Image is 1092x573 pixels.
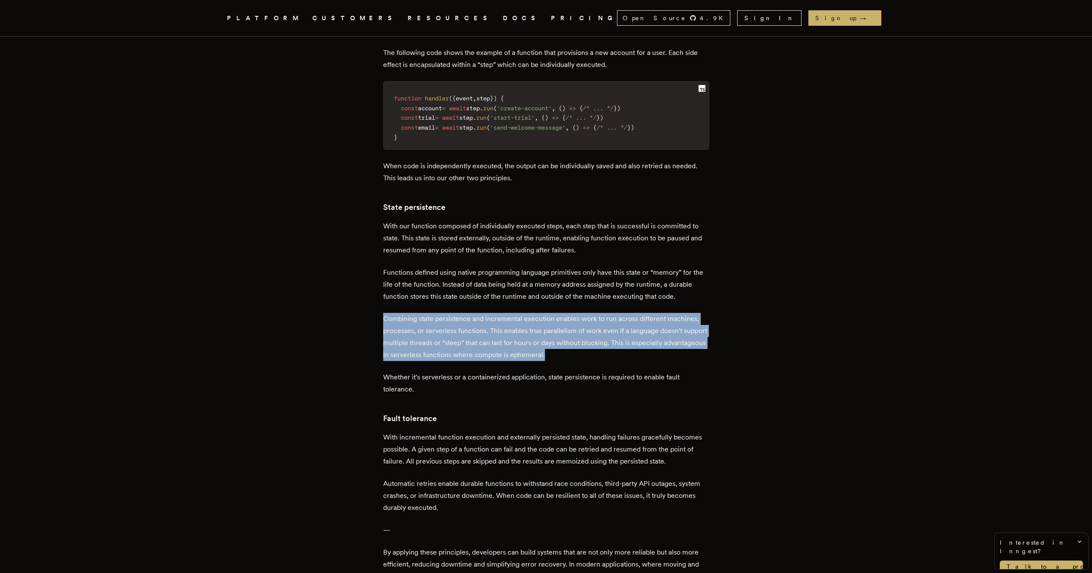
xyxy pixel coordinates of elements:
[383,201,709,213] h3: State persistence
[617,105,620,112] span: )
[596,114,600,121] span: }
[408,13,493,24] button: RESOURCES
[572,124,576,131] span: (
[600,114,603,121] span: )
[476,124,487,131] span: run
[383,220,709,256] p: With our function composed of individually executed steps, each step that is successful is commit...
[383,267,709,303] p: Functions defined using native programming language primitives only have this state or “memory” f...
[394,95,421,102] span: function
[383,47,709,71] p: The following code shows the example of a function that provisions a new account for a user. Each...
[449,95,452,102] span: (
[593,124,596,131] span: {
[383,478,709,514] p: Automatic retries enable durable functions to withstand race conditions, third-party API outages,...
[442,124,459,131] span: await
[435,114,439,121] span: =
[737,10,802,26] a: Sign In
[459,114,473,121] span: step
[418,105,442,112] span: account
[473,95,476,102] span: ,
[473,114,476,121] span: .
[383,160,709,184] p: When code is independently executed, the output can be individually saved and also retried as nee...
[227,13,302,24] button: PLATFORM
[576,124,579,131] span: )
[401,124,418,131] span: const
[500,95,504,102] span: {
[435,124,439,131] span: =
[425,95,449,102] span: handler
[476,95,490,102] span: step
[614,105,617,112] span: }
[383,313,709,361] p: Combining state persistence and incremental execution enables work to run across different machin...
[541,114,545,121] span: (
[860,14,874,22] span: →
[631,124,634,131] span: )
[493,105,497,112] span: (
[394,134,397,141] span: }
[490,124,566,131] span: 'send-welcome-message'
[383,524,709,536] p: —
[562,105,566,112] span: )
[473,124,476,131] span: .
[383,412,709,424] h3: Fault tolerance
[487,124,490,131] span: (
[312,13,397,24] a: CUSTOMERS
[480,105,483,112] span: .
[383,371,709,395] p: Whether it's serverless or a containerized application, state persistence is required to enable f...
[449,105,466,112] span: await
[452,95,456,102] span: {
[490,95,493,102] span: }
[569,105,576,112] span: =>
[487,114,490,121] span: (
[579,105,583,112] span: {
[418,114,435,121] span: trial
[401,105,418,112] span: const
[559,105,562,112] span: (
[700,14,728,22] span: 4.9 K
[493,95,497,102] span: )
[627,124,631,131] span: }
[456,95,473,102] span: event
[497,105,552,112] span: 'create-account'
[551,13,617,24] a: PRICING
[503,13,541,24] a: DOCS
[490,114,535,121] span: 'start-trial'
[808,10,881,26] a: Sign up
[535,114,538,121] span: ,
[623,14,686,22] span: Open Source
[442,114,459,121] span: await
[401,114,418,121] span: const
[466,105,480,112] span: step
[383,431,709,467] p: With incremental function execution and externally persisted state, handling failures gracefully ...
[483,105,493,112] span: run
[459,124,473,131] span: step
[1000,538,1083,555] span: Interested in Inngest?
[476,114,487,121] span: run
[418,124,435,131] span: email
[562,114,566,121] span: {
[583,124,590,131] span: =>
[545,114,548,121] span: )
[566,124,569,131] span: ,
[552,105,555,112] span: ,
[1000,561,1083,573] a: Talk to a product expert
[552,114,559,121] span: =>
[442,105,445,112] span: =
